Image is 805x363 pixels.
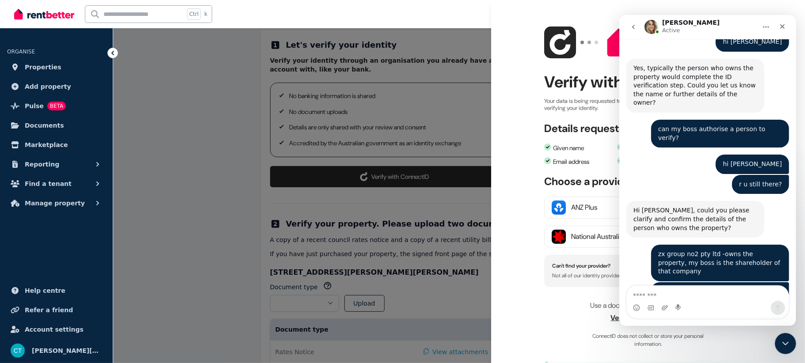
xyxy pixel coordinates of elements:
[544,197,644,219] button: ANZ Plus
[775,333,796,354] iframe: Intercom live chat
[571,231,636,242] div: National Australia Bank
[544,98,752,112] p: Your data is being requested to be shared with RentBetter for the purposes of verifying your iden...
[7,97,106,115] a: PulseBETA
[25,62,61,72] span: Properties
[25,159,59,170] span: Reporting
[11,344,25,358] img: Claire Tao
[582,332,714,348] span: ConnectID does not collect or store your personal information.
[25,305,73,315] span: Refer a friend
[187,8,201,20] span: Ctrl
[7,175,106,193] button: Find a tenant
[7,49,35,55] span: ORGANISE
[544,144,613,153] li: Given name
[591,301,706,310] span: Use a document to verify your identity
[25,178,72,189] span: Find a tenant
[204,11,207,18] span: k
[7,155,106,173] button: Reporting
[544,70,752,94] h2: Verify with ConnectID
[619,15,796,326] iframe: Intercom live chat
[25,140,68,150] span: Marketplace
[25,285,65,296] span: Help centre
[7,301,106,319] a: Refer a friend
[32,345,102,356] span: [PERSON_NAME][MEDICAL_DATA]
[7,78,106,95] a: Add property
[603,26,634,58] img: RP logo
[25,101,44,111] span: Pulse
[7,282,106,299] a: Help centre
[47,102,66,110] span: BETA
[544,122,632,135] h3: Details requested
[25,120,64,131] span: Documents
[544,313,752,323] span: Verify with a document
[617,157,686,166] li: Phone number
[571,202,636,213] div: ANZ Plus
[14,8,74,21] img: RentBetter
[7,58,106,76] a: Properties
[552,263,744,269] h4: Can't find your provider?
[544,157,613,166] li: Email address
[544,175,752,188] h3: Choose a provider
[25,198,85,208] span: Manage property
[552,272,744,279] p: Not all of our identity providers are available for this verification.
[7,321,106,338] a: Account settings
[617,144,686,153] li: Middle name
[7,194,106,212] button: Manage property
[25,81,71,92] span: Add property
[25,324,84,335] span: Account settings
[544,226,644,248] button: National Australia Bank
[7,117,106,134] a: Documents
[7,136,106,154] a: Marketplace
